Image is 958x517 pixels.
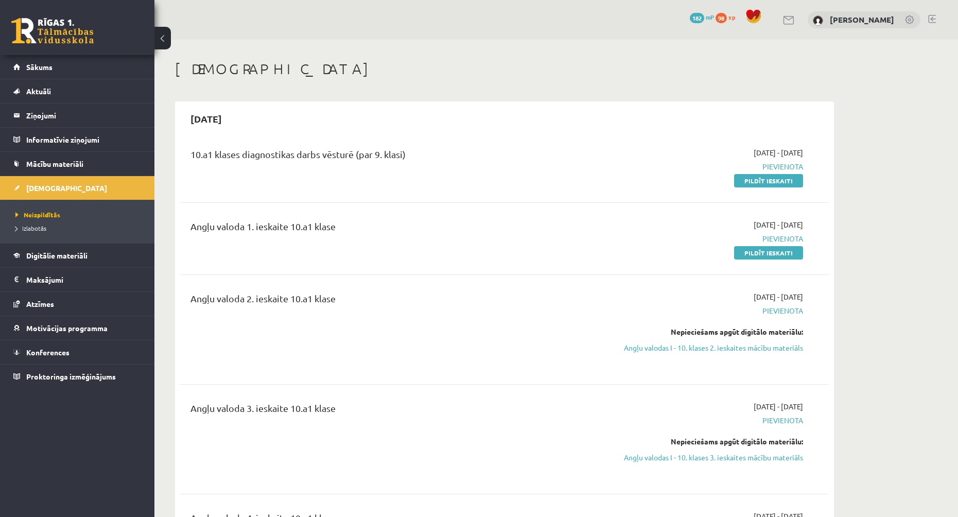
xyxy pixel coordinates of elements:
[734,246,803,260] a: Pildīt ieskaiti
[754,401,803,412] span: [DATE] - [DATE]
[13,268,142,291] a: Maksājumi
[609,342,803,353] a: Angļu valodas I - 10. klases 2. ieskaites mācību materiāls
[26,183,107,193] span: [DEMOGRAPHIC_DATA]
[609,305,803,316] span: Pievienota
[13,365,142,388] a: Proktoringa izmēģinājums
[609,161,803,172] span: Pievienota
[26,299,54,308] span: Atzīmes
[13,292,142,316] a: Atzīmes
[716,13,740,21] a: 98 xp
[175,60,834,78] h1: [DEMOGRAPHIC_DATA]
[734,174,803,187] a: Pildīt ieskaiti
[13,244,142,267] a: Digitālie materiāli
[830,14,894,25] a: [PERSON_NAME]
[26,268,142,291] legend: Maksājumi
[190,401,594,420] div: Angļu valoda 3. ieskaite 10.a1 klase
[15,211,60,219] span: Neizpildītās
[26,62,53,72] span: Sākums
[26,323,108,333] span: Motivācijas programma
[754,291,803,302] span: [DATE] - [DATE]
[13,55,142,79] a: Sākums
[26,104,142,127] legend: Ziņojumi
[609,415,803,426] span: Pievienota
[15,210,144,219] a: Neizpildītās
[11,18,94,44] a: Rīgas 1. Tālmācības vidusskola
[190,219,594,238] div: Angļu valoda 1. ieskaite 10.a1 klase
[26,372,116,381] span: Proktoringa izmēģinājums
[15,224,46,232] span: Izlabotās
[26,159,83,168] span: Mācību materiāli
[13,316,142,340] a: Motivācijas programma
[190,147,594,166] div: 10.a1 klases diagnostikas darbs vēsturē (par 9. klasi)
[754,147,803,158] span: [DATE] - [DATE]
[690,13,714,21] a: 182 mP
[690,13,704,23] span: 182
[706,13,714,21] span: mP
[609,436,803,447] div: Nepieciešams apgūt digitālo materiālu:
[13,340,142,364] a: Konferences
[180,107,232,131] h2: [DATE]
[728,13,735,21] span: xp
[13,79,142,103] a: Aktuāli
[26,251,88,260] span: Digitālie materiāli
[716,13,727,23] span: 98
[13,152,142,176] a: Mācību materiāli
[13,104,142,127] a: Ziņojumi
[754,219,803,230] span: [DATE] - [DATE]
[609,452,803,463] a: Angļu valodas I - 10. klases 3. ieskaites mācību materiāls
[609,326,803,337] div: Nepieciešams apgūt digitālo materiālu:
[813,15,823,26] img: Ralfs Korņejevs
[13,128,142,151] a: Informatīvie ziņojumi
[26,128,142,151] legend: Informatīvie ziņojumi
[13,176,142,200] a: [DEMOGRAPHIC_DATA]
[15,223,144,233] a: Izlabotās
[609,233,803,244] span: Pievienota
[190,291,594,311] div: Angļu valoda 2. ieskaite 10.a1 klase
[26,87,51,96] span: Aktuāli
[26,348,69,357] span: Konferences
